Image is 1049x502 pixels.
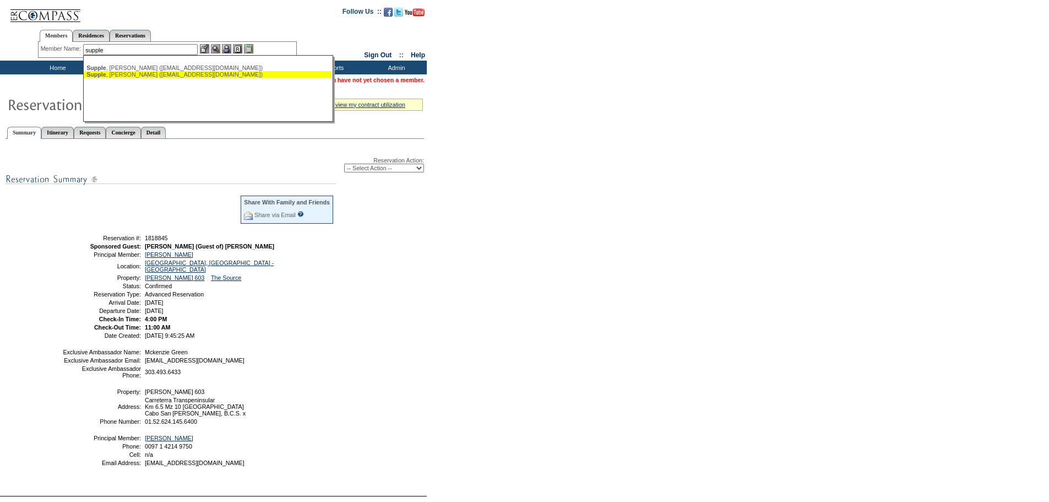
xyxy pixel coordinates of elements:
td: Property: [62,274,141,281]
span: Confirmed [145,283,172,289]
a: [PERSON_NAME] 603 [145,274,204,281]
td: Location: [62,260,141,273]
div: Member Name: [41,44,83,53]
span: Advanced Reservation [145,291,204,298]
strong: Sponsored Guest: [90,243,141,250]
td: Principal Member: [62,435,141,441]
a: Residences [73,30,110,41]
a: [PERSON_NAME] [145,435,193,441]
a: Concierge [106,127,140,138]
td: Cell: [62,451,141,458]
img: Reservaton Summary [7,93,227,115]
td: Departure Date: [62,307,141,314]
a: [GEOGRAPHIC_DATA], [GEOGRAPHIC_DATA] - [GEOGRAPHIC_DATA] [145,260,274,273]
td: Exclusive Ambassador Phone: [62,365,141,379]
a: Help [411,51,425,59]
span: :: [399,51,404,59]
span: [PERSON_NAME] (Guest of) [PERSON_NAME] [145,243,274,250]
div: , [PERSON_NAME] ([EMAIL_ADDRESS][DOMAIN_NAME]) [86,71,329,78]
td: Date Created: [62,332,141,339]
span: 303.493.6433 [145,369,181,375]
img: Impersonate [222,44,231,53]
span: [DATE] 9:45:25 AM [145,332,194,339]
span: n/a [145,451,153,458]
a: Requests [74,127,106,138]
td: Email Address: [62,460,141,466]
span: Carreterra Transpeninsular Km 6.5 Mz 10 [GEOGRAPHIC_DATA] Cabo San [PERSON_NAME], B.C.S. x [145,397,246,417]
a: Itinerary [41,127,74,138]
td: Reservation #: [62,235,141,241]
img: View [211,44,220,53]
strong: Check-In Time: [99,316,141,322]
td: Principal Member: [62,251,141,258]
img: Follow us on Twitter [394,8,403,17]
span: Supple [86,71,106,78]
span: Supple [86,64,106,71]
input: What is this? [297,211,304,217]
div: Reservation Action: [6,157,424,172]
a: Reservations [110,30,151,41]
a: Subscribe to our YouTube Channel [405,11,425,18]
span: 1818845 [145,235,168,241]
td: Address: [62,397,141,417]
span: 01.52.624.145.6400 [145,418,197,425]
span: 11:00 AM [145,324,170,331]
td: Follow Us :: [343,7,382,20]
td: Property: [62,388,141,395]
span: 4:00 PM [145,316,167,322]
a: Summary [7,127,41,139]
a: [PERSON_NAME] [145,251,193,258]
span: You have not yet chosen a member. [325,77,425,83]
img: Become our fan on Facebook [384,8,393,17]
a: Sign Out [364,51,392,59]
td: Exclusive Ambassador Email: [62,357,141,364]
img: b_edit.gif [200,44,209,53]
img: Subscribe to our YouTube Channel [405,8,425,17]
img: b_calculator.gif [244,44,253,53]
td: Arrival Date: [62,299,141,306]
td: Phone: [62,443,141,450]
td: Status: [62,283,141,289]
span: [EMAIL_ADDRESS][DOMAIN_NAME] [145,357,244,364]
td: Exclusive Ambassador Name: [62,349,141,355]
a: The Source [211,274,241,281]
td: Admin [363,61,427,74]
span: Mckenzie Green [145,349,188,355]
td: Phone Number: [62,418,141,425]
a: Follow us on Twitter [394,11,403,18]
td: Home [25,61,88,74]
td: Reservation Type: [62,291,141,298]
img: Reservations [233,44,242,53]
a: Become our fan on Facebook [384,11,393,18]
div: , [PERSON_NAME] ([EMAIL_ADDRESS][DOMAIN_NAME]) [86,64,329,71]
a: Detail [141,127,166,138]
strong: Check-Out Time: [94,324,141,331]
span: 0097 1 4214 9750 [145,443,192,450]
span: [DATE] [145,299,164,306]
a: » view my contract utilization [330,101,405,108]
span: [EMAIL_ADDRESS][DOMAIN_NAME] [145,460,244,466]
img: subTtlResSummary.gif [6,172,336,186]
a: Share via Email [254,212,296,218]
div: Share With Family and Friends [244,199,330,206]
span: [PERSON_NAME] 603 [145,388,204,395]
a: Members [40,30,73,42]
span: [DATE] [145,307,164,314]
